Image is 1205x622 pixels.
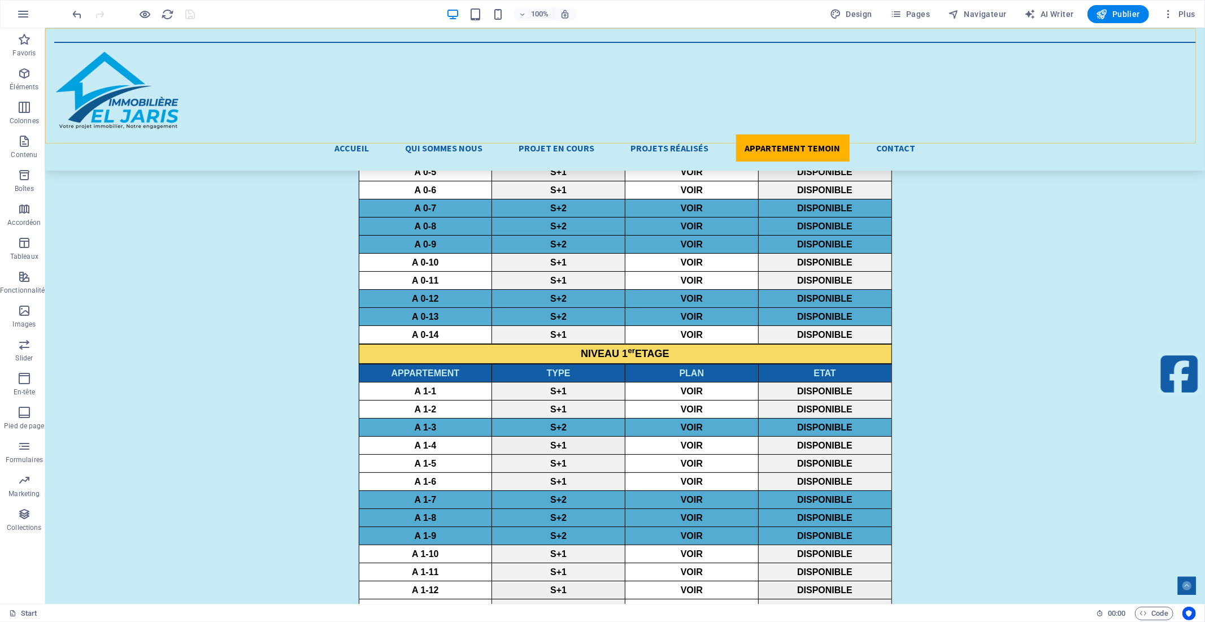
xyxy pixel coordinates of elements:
span: Publier [1097,8,1140,20]
p: Accordéon [7,218,41,227]
h6: Durée de la session [1096,607,1126,620]
button: Design [825,5,877,23]
h6: 100% [531,7,549,21]
div: ​ [314,10,847,316]
p: Formulaires [6,455,43,464]
p: Pied de page [4,421,44,430]
span: : [1116,609,1117,617]
p: Colonnes [10,116,39,125]
i: Actualiser la page [162,8,175,21]
button: Code [1135,607,1173,620]
p: Marketing [8,489,40,498]
p: Collections [7,523,41,532]
span: 00 00 [1108,607,1125,620]
span: Code [1140,607,1168,620]
p: Slider [16,354,33,363]
i: Lors du redimensionnement, ajuster automatiquement le niveau de zoom en fonction de l'appareil sé... [560,9,571,19]
span: Pages [890,8,930,20]
button: 100% [514,7,554,21]
p: Images [13,320,36,329]
p: Favoris [12,49,36,58]
button: Usercentrics [1182,607,1196,620]
span: Navigateur [948,8,1006,20]
p: Boîtes [15,184,34,193]
span: Design [830,8,872,20]
button: undo [71,7,84,21]
span: Plus [1163,8,1195,20]
p: Éléments [10,82,38,92]
i: Annuler : Modifier le texte (Ctrl+Z) [71,8,84,21]
button: reload [161,7,175,21]
button: Plus [1158,5,1200,23]
p: Contenu [11,150,37,159]
p: En-tête [14,388,35,397]
button: Publier [1087,5,1149,23]
a: Cliquez pour annuler la sélection. Double-cliquez pour ouvrir Pages. [9,607,37,620]
p: Tableaux [10,252,38,261]
span: AI Writer [1025,8,1074,20]
button: Navigateur [943,5,1011,23]
button: AI Writer [1020,5,1078,23]
button: Pages [886,5,934,23]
